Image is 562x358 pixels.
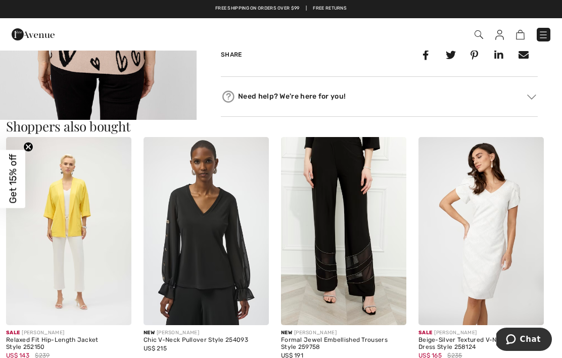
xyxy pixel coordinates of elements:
div: Relaxed Fit Hip-Length Jacket Style 252150 [6,337,131,351]
span: New [281,330,292,336]
img: Formal Jewel Embellished Trousers Style 259758 [281,137,406,325]
img: Relaxed Fit Hip-Length Jacket Style 252150 [6,137,131,325]
a: Free Returns [313,5,347,12]
img: Beige-Silver Textured V-Neck Sheath Dress Style 258124 [418,137,544,325]
span: | [306,5,307,12]
span: Sale [6,330,20,336]
img: Chic V-Neck Pullover Style 254093 [144,137,269,325]
span: New [144,330,155,336]
div: Chic V-Neck Pullover Style 254093 [144,337,269,344]
a: Free shipping on orders over $99 [215,5,300,12]
div: [PERSON_NAME] [281,329,406,337]
div: [PERSON_NAME] [144,329,269,337]
img: 1ère Avenue [12,24,55,44]
span: Share [221,51,242,58]
div: [PERSON_NAME] [418,329,544,337]
span: Sale [418,330,432,336]
div: Beige-Silver Textured V-Neck Sheath Dress Style 258124 [418,337,544,351]
a: 1ère Avenue [12,29,55,38]
div: [PERSON_NAME] [6,329,131,337]
button: Close teaser [23,142,33,152]
div: Formal Jewel Embellished Trousers Style 259758 [281,337,406,351]
h3: Shoppers also bought [6,120,556,133]
img: Arrow2.svg [527,95,536,100]
div: Need help? We're here for you! [221,89,538,104]
iframe: Opens a widget where you can chat to one of our agents [496,328,552,353]
img: Shopping Bag [516,30,525,39]
span: US$ 215 [144,345,167,352]
span: Get 15% off [7,154,19,204]
img: Menu [538,30,548,40]
img: Search [475,30,483,39]
img: My Info [495,30,504,40]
